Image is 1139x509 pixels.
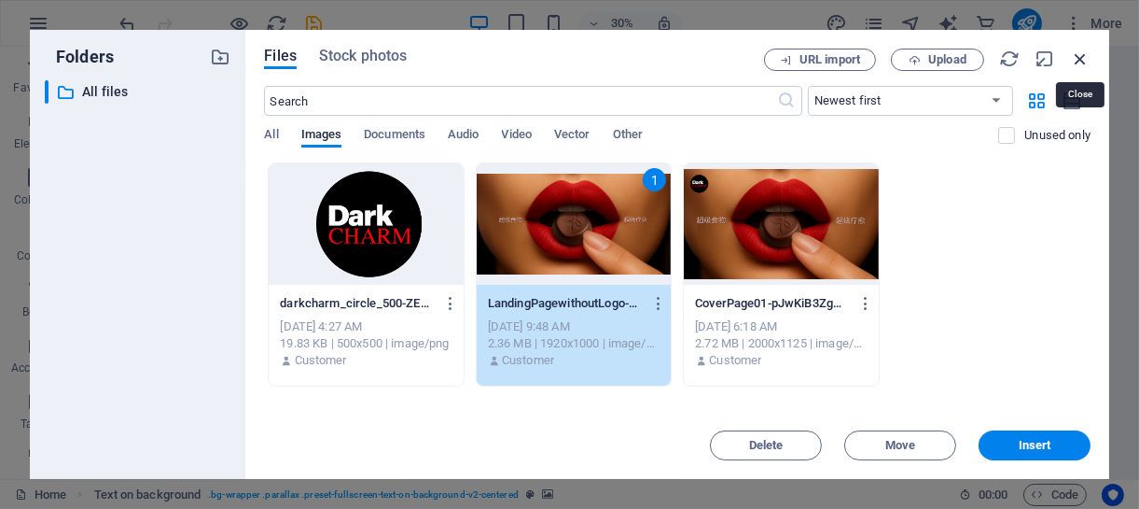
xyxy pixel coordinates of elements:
div: 2.36 MB | 1920x1000 | image/png [488,335,660,352]
div: [DATE] 6:18 AM [695,318,867,335]
span: Video [502,123,532,149]
div: [DATE] 4:27 AM [280,318,451,335]
p: LandingPagewithoutLogo-QOwae7QsWlZqvd16ZVAZ0w.png [488,295,643,312]
div: 1 [643,168,666,191]
p: Customer [502,352,554,369]
div: 19.83 KB | 500x500 | image/png [280,335,451,352]
span: Vector [554,123,590,149]
span: Delete [749,440,784,451]
span: Upload [928,54,966,65]
div: ​ [45,80,49,104]
p: All files [82,81,197,103]
p: Customer [709,352,761,369]
span: Other [613,123,643,149]
p: darkcharm_circle_500-ZE6hAddHh2qilSkDkaF_8A.png [280,295,435,312]
p: Folders [45,45,114,69]
span: Move [885,440,915,451]
div: [DATE] 9:48 AM [488,318,660,335]
p: Customer [295,352,347,369]
button: Delete [710,431,822,460]
p: Unused only [1024,127,1090,144]
span: URL import [799,54,860,65]
span: Stock photos [319,45,407,67]
span: Files [264,45,297,67]
span: Documents [364,123,425,149]
p: CoverPage01-pJwKiB3ZgGX2CmZwRsrzIA.png [695,295,850,312]
span: All [264,123,278,149]
button: URL import [764,49,876,71]
button: Upload [891,49,984,71]
span: Insert [1019,440,1051,451]
input: Search [264,86,777,116]
i: Create new folder [210,47,230,67]
div: 2.72 MB | 2000x1125 | image/png [695,335,867,352]
button: Move [844,431,956,460]
span: Audio [448,123,479,149]
span: Images [301,123,342,149]
button: Insert [979,431,1090,460]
